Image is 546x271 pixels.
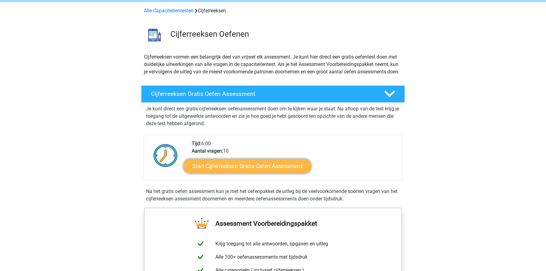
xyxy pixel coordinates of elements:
p: Cijferreeksen vormen een belangrijk deel van vrijwel elk assessment. Je kunt hier direct een grat... [144,53,402,76]
a: Cijferreeksen Gratis Oefen Assessment [139,85,407,103]
a: Start Cijferreeksen Gratis Oefen Assessment [183,158,311,173]
div: 6:00 10 [187,140,402,180]
b: Aantal vragen: [192,148,223,154]
div: Na het gratis oefen assessment kun je met het oefenpakket de uitleg bij de veelvoorkomende soorte... [144,188,402,203]
b: Tijd: [192,141,201,146]
h3: Cijferreeksen Oefenen [170,29,400,39]
a: Alle Capaciteitentesten [144,8,194,14]
img: Klok [150,140,181,171]
h4: Cijferreeksen Gratis Oefen Assessment [151,90,374,97]
img: cijferreeksen [141,22,168,48]
div: Cijferreeksen [141,7,405,14]
p: Je kunt direct een gratis cijferreeksen oefenassessment doen om te kijken waar je staat. Na afloo... [146,105,400,127]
